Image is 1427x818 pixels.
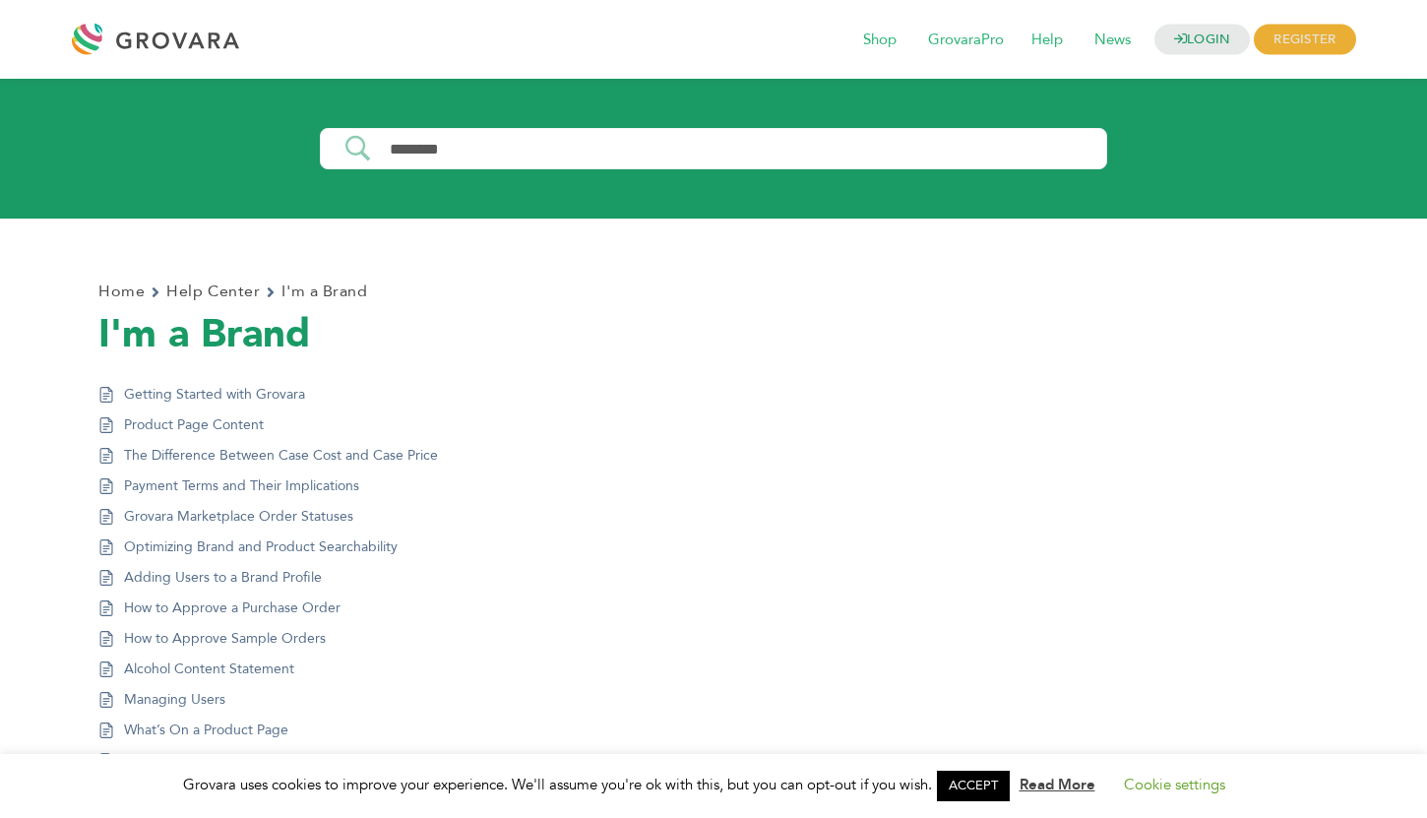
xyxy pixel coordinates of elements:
[166,279,260,305] a: Help Center
[124,536,398,557] a: Optimizing Brand and Product Searchability
[124,628,326,649] a: How to Approve Sample Orders
[1018,30,1077,51] a: Help
[1081,30,1145,51] a: News
[124,689,225,710] a: Managing Users
[124,720,288,740] a: What’s On a Product Page
[849,30,910,51] a: Shop
[98,315,1329,354] h2: I'm a Brand
[124,506,353,527] a: Grovara Marketplace Order Statuses
[124,567,322,588] a: Adding Users to a Brand Profile
[1124,775,1225,794] a: Cookie settings
[849,22,910,59] span: Shop
[98,279,145,305] a: Home
[1081,22,1145,59] span: News
[124,598,341,618] a: How to Approve a Purchase Order
[914,22,1018,59] span: GrovaraPro
[914,30,1018,51] a: GrovaraPro
[1020,775,1095,794] a: Read More
[375,141,1101,157] input: Search Input
[124,414,264,435] a: Product Page Content
[183,775,1245,794] span: Grovara uses cookies to improve your experience. We'll assume you're ok with this, but you can op...
[937,771,1010,801] a: ACCEPT
[124,475,359,496] a: Payment Terms and Their Implications
[124,445,438,466] a: The Difference Between Case Cost and Case Price
[124,659,294,679] a: Alcohol Content Statement
[124,750,383,771] a: How to Login to the Grovara Marketplace
[1018,22,1077,59] span: Help
[281,279,367,305] a: I'm a Brand
[1154,25,1251,55] a: LOGIN
[1254,25,1355,55] span: REGISTER
[124,384,305,405] a: Getting Started with Grovara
